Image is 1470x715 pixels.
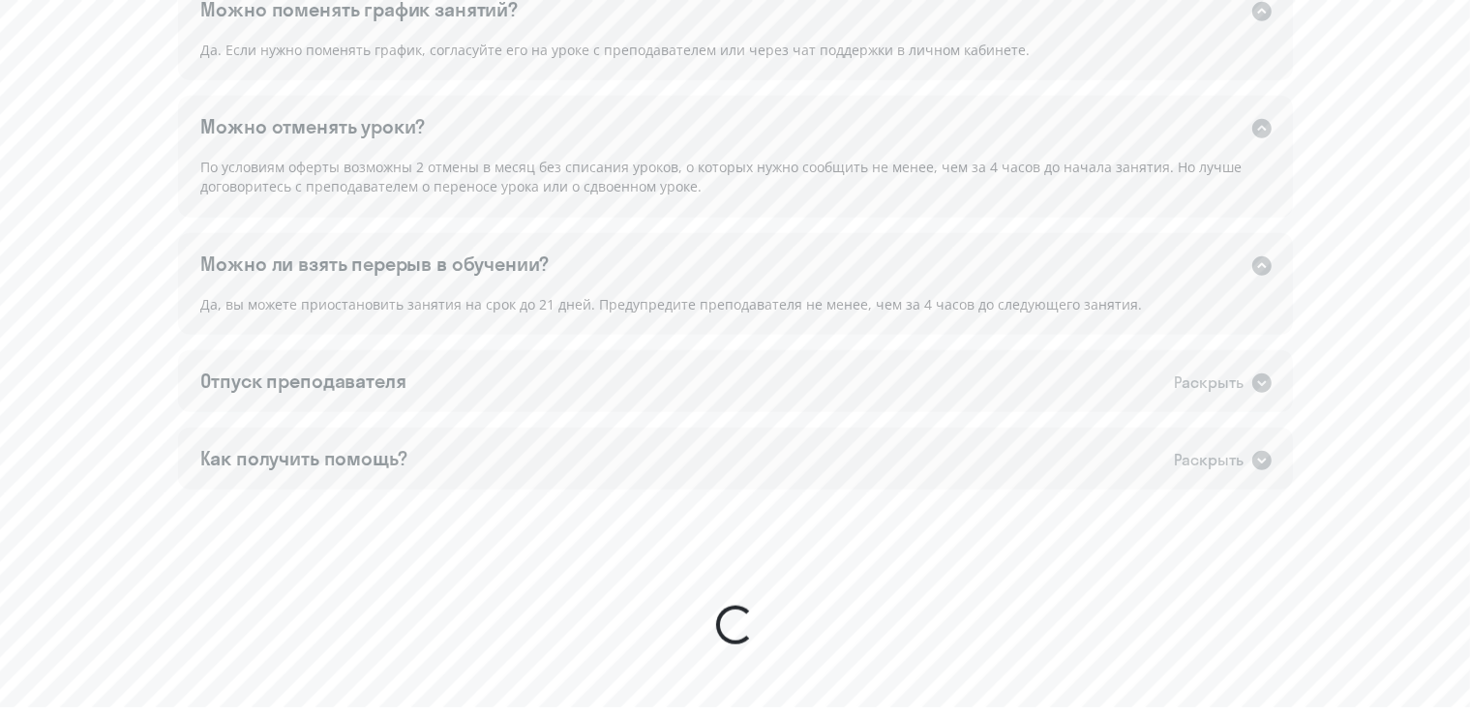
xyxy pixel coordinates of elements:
[201,367,406,394] div: Отпуск преподавателя
[1175,370,1245,394] div: Раскрыть
[178,38,1293,80] div: Да. Если нужно поменять график, согласуйте его на уроке с преподавателем или через чат поддержки ...
[201,444,407,471] div: Как получить помощь?
[1175,447,1245,471] div: Раскрыть
[201,112,426,139] div: Можно отменять уроки?
[178,155,1293,216] div: По условиям оферты возможны 2 отмены в месяц без списания уроков, о которых нужно сообщить не мен...
[201,250,550,277] div: Можно ли взять перерыв в обучении?
[178,292,1293,335] div: Да, вы можете приостановить занятия на срок до 21 дней. Предупредите преподавателя не менее, чем ...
